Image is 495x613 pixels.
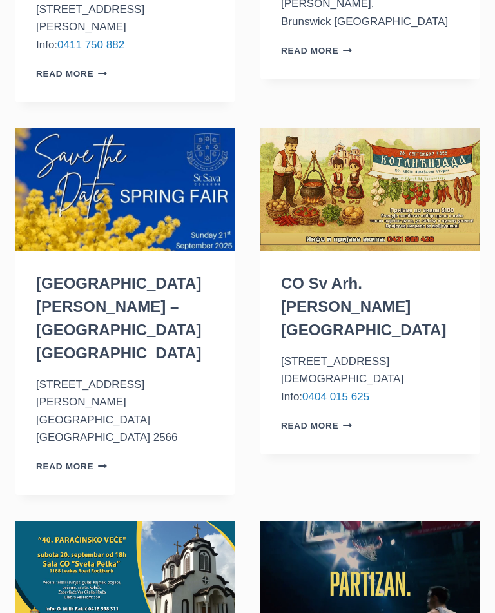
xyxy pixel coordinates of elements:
[281,46,352,55] a: Read More
[36,376,214,446] p: [STREET_ADDRESS][PERSON_NAME] [GEOGRAPHIC_DATA] [GEOGRAPHIC_DATA] 2566
[302,391,369,403] a: 0404 015 625
[260,128,480,251] img: CO Sv Arh. Stefan Keysborough VIC
[36,462,107,471] a: Read More
[281,353,459,405] p: [STREET_ADDRESS][DEMOGRAPHIC_DATA] Info:
[15,128,235,251] img: St Sava College – Varroville NSW
[36,275,201,362] a: [GEOGRAPHIC_DATA][PERSON_NAME] – [GEOGRAPHIC_DATA] [GEOGRAPHIC_DATA]
[36,69,107,79] a: Read More
[281,421,352,431] a: Read More
[36,1,214,54] p: [STREET_ADDRESS][PERSON_NAME] Info:
[281,275,446,338] a: CO Sv Arh. [PERSON_NAME] [GEOGRAPHIC_DATA]
[57,39,124,51] a: 0411 750 882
